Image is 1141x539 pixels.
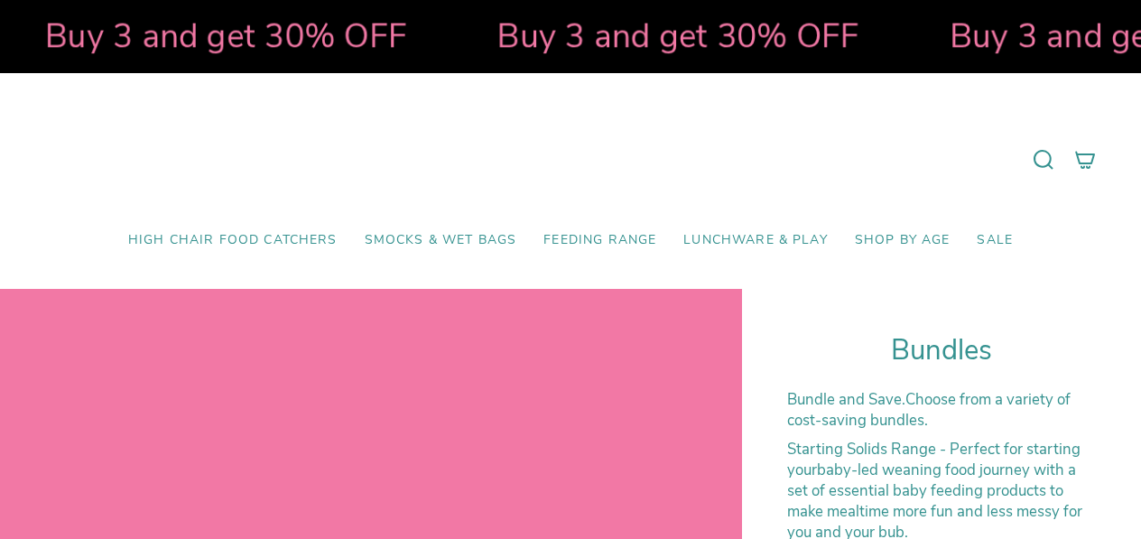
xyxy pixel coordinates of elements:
[963,219,1026,262] a: SALE
[787,389,1096,431] p: Choose from a variety of cost-saving bundles.
[530,219,670,262] a: Feeding Range
[415,100,727,219] a: Mumma’s Little Helpers
[670,219,840,262] a: Lunchware & Play
[543,233,656,248] span: Feeding Range
[855,233,951,248] span: Shop by Age
[683,233,827,248] span: Lunchware & Play
[115,219,351,262] a: High Chair Food Catchers
[787,389,905,410] strong: Bundle and Save.
[365,233,517,248] span: Smocks & Wet Bags
[977,233,1013,248] span: SALE
[787,334,1096,367] h1: Bundles
[496,14,858,59] strong: Buy 3 and get 30% OFF
[351,219,531,262] a: Smocks & Wet Bags
[44,14,406,59] strong: Buy 3 and get 30% OFF
[787,439,936,460] strong: Starting Solids Range
[841,219,964,262] a: Shop by Age
[128,233,338,248] span: High Chair Food Catchers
